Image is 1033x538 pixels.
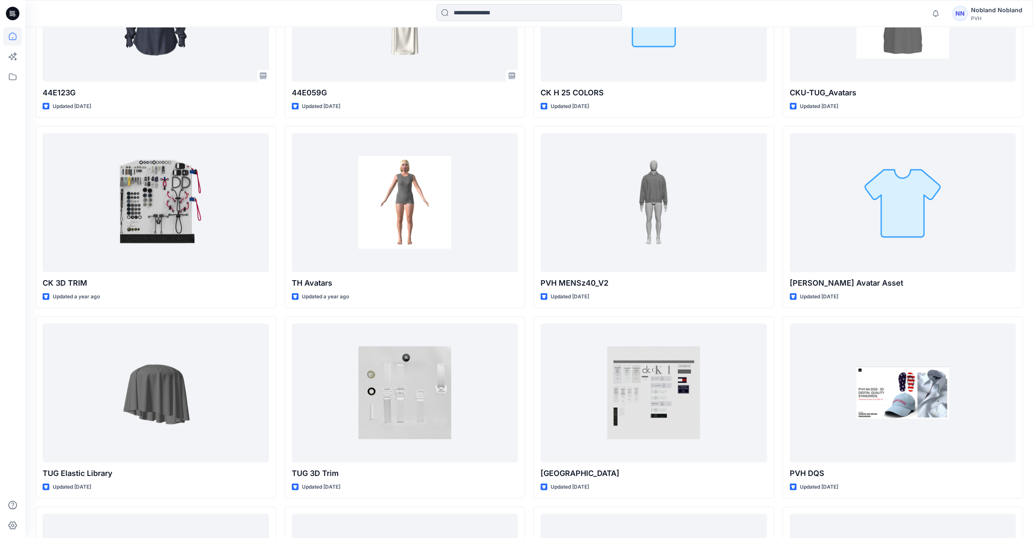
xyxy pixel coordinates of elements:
[971,15,1022,22] div: PVH
[790,87,1016,99] p: CKU-TUG_Avatars
[541,87,767,99] p: CK H 25 COLORS
[541,324,767,462] a: TUG Trim Library
[53,102,91,111] p: Updated [DATE]
[292,133,518,272] a: TH Avatars
[541,468,767,479] p: [GEOGRAPHIC_DATA]
[551,292,589,301] p: Updated [DATE]
[43,324,269,462] a: TUG Elastic Library
[800,292,838,301] p: Updated [DATE]
[800,102,838,111] p: Updated [DATE]
[43,87,269,99] p: 44E123G
[302,292,349,301] p: Updated a year ago
[53,483,91,492] p: Updated [DATE]
[790,277,1016,289] p: [PERSON_NAME] Avatar Asset
[302,102,340,111] p: Updated [DATE]
[790,133,1016,272] a: Deborah Avatar Asset
[53,292,100,301] p: Updated a year ago
[551,483,589,492] p: Updated [DATE]
[971,5,1022,15] div: Nobland Nobland
[292,277,518,289] p: TH Avatars
[790,324,1016,462] a: PVH DQS
[551,102,589,111] p: Updated [DATE]
[43,468,269,479] p: TUG Elastic Library
[302,483,340,492] p: Updated [DATE]
[800,483,838,492] p: Updated [DATE]
[43,133,269,272] a: CK 3D TRIM
[292,87,518,99] p: 44E059G
[292,468,518,479] p: TUG 3D Trim
[541,133,767,272] a: PVH MENSz40_V2
[952,6,968,21] div: NN
[541,277,767,289] p: PVH MENSz40_V2
[43,277,269,289] p: CK 3D TRIM
[790,468,1016,479] p: PVH DQS
[292,324,518,462] a: TUG 3D Trim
